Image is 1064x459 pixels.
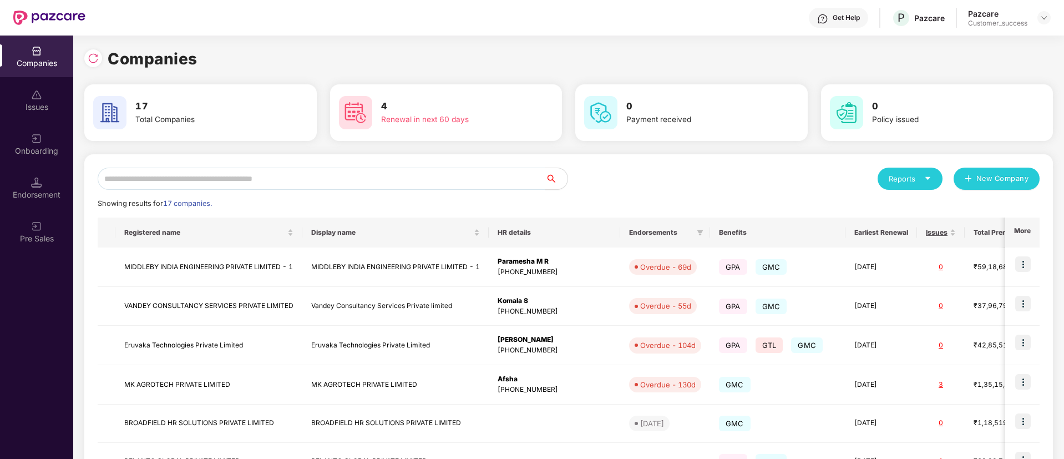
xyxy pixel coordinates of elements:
[845,365,917,405] td: [DATE]
[965,218,1038,248] th: Total Premium
[845,405,917,443] td: [DATE]
[974,380,1029,390] div: ₹1,35,15,875.76
[489,218,620,248] th: HR details
[31,46,42,57] img: svg+xml;base64,PHN2ZyBpZD0iQ29tcGFuaWVzIiB4bWxucz0iaHR0cDovL3d3dy53My5vcmcvMjAwMC9zdmciIHdpZHRoPS...
[302,405,489,443] td: BROADFIELD HR SOLUTIONS PRIVATE LIMITED
[115,365,302,405] td: MK AGROTECH PRIVATE LIMITED
[93,96,126,129] img: svg+xml;base64,PHN2ZyB4bWxucz0iaHR0cDovL3d3dy53My5vcmcvMjAwMC9zdmciIHdpZHRoPSI2MCIgaGVpZ2h0PSI2MC...
[545,174,568,183] span: search
[926,262,956,273] div: 0
[311,228,472,237] span: Display name
[974,340,1029,351] div: ₹42,85,519.76
[898,11,905,24] span: P
[498,256,611,267] div: Paramesha M R
[584,96,617,129] img: svg+xml;base64,PHN2ZyB4bWxucz0iaHR0cDovL3d3dy53My5vcmcvMjAwMC9zdmciIHdpZHRoPSI2MCIgaGVpZ2h0PSI2MC...
[163,199,212,208] span: 17 companies.
[115,248,302,287] td: MIDDLEBY INDIA ENGINEERING PRIVATE LIMITED - 1
[640,418,664,429] div: [DATE]
[845,248,917,287] td: [DATE]
[756,337,783,353] span: GTL
[1015,374,1031,390] img: icon
[302,218,489,248] th: Display name
[1015,335,1031,350] img: icon
[974,418,1029,428] div: ₹1,18,519.2
[872,99,1012,114] h3: 0
[1005,218,1040,248] th: More
[889,173,931,184] div: Reports
[498,296,611,306] div: Komala S
[974,262,1029,273] div: ₹59,18,680.58
[640,300,691,311] div: Overdue - 55d
[88,53,99,64] img: svg+xml;base64,PHN2ZyBpZD0iUmVsb2FkLTMyeDMyIiB4bWxucz0iaHR0cDovL3d3dy53My5vcmcvMjAwMC9zdmciIHdpZH...
[924,175,931,182] span: caret-down
[302,287,489,326] td: Vandey Consultancy Services Private limited
[817,13,828,24] img: svg+xml;base64,PHN2ZyBpZD0iSGVscC0zMngzMiIgeG1sbnM9Imh0dHA6Ly93d3cudzMub3JnLzIwMDAvc3ZnIiB3aWR0aD...
[926,228,948,237] span: Issues
[845,287,917,326] td: [DATE]
[629,228,692,237] span: Endorsements
[498,306,611,317] div: [PHONE_NUMBER]
[756,299,787,314] span: GMC
[640,261,691,273] div: Overdue - 69d
[13,11,85,25] img: New Pazcare Logo
[339,96,372,129] img: svg+xml;base64,PHN2ZyB4bWxucz0iaHR0cDovL3d3dy53My5vcmcvMjAwMC9zdmciIHdpZHRoPSI2MCIgaGVpZ2h0PSI2MC...
[498,374,611,385] div: Afsha
[640,340,696,351] div: Overdue - 104d
[719,377,751,392] span: GMC
[626,114,766,126] div: Payment received
[926,380,956,390] div: 3
[381,114,521,126] div: Renewal in next 60 days
[917,218,965,248] th: Issues
[719,259,747,275] span: GPA
[302,365,489,405] td: MK AGROTECH PRIVATE LIMITED
[845,218,917,248] th: Earliest Renewal
[974,228,1021,237] span: Total Premium
[498,345,611,356] div: [PHONE_NUMBER]
[115,405,302,443] td: BROADFIELD HR SOLUTIONS PRIVATE LIMITED
[974,301,1029,311] div: ₹37,96,798.68
[115,326,302,365] td: Eruvaka Technologies Private Limited
[108,47,197,71] h1: Companies
[115,287,302,326] td: VANDEY CONSULTANCY SERVICES PRIVATE LIMITED
[756,259,787,275] span: GMC
[498,385,611,395] div: [PHONE_NUMBER]
[498,267,611,278] div: [PHONE_NUMBER]
[124,228,285,237] span: Registered name
[1015,296,1031,311] img: icon
[1040,13,1048,22] img: svg+xml;base64,PHN2ZyBpZD0iRHJvcGRvd24tMzJ4MzIiIHhtbG5zPSJodHRwOi8vd3d3LnczLm9yZy8yMDAwL3N2ZyIgd2...
[545,168,568,190] button: search
[845,326,917,365] td: [DATE]
[833,13,860,22] div: Get Help
[31,221,42,232] img: svg+xml;base64,PHN2ZyB3aWR0aD0iMjAiIGhlaWdodD0iMjAiIHZpZXdCb3g9IjAgMCAyMCAyMCIgZmlsbD0ibm9uZSIgeG...
[926,418,956,428] div: 0
[791,337,823,353] span: GMC
[1015,413,1031,429] img: icon
[719,299,747,314] span: GPA
[968,19,1027,28] div: Customer_success
[965,175,972,184] span: plus
[968,8,1027,19] div: Pazcare
[626,99,766,114] h3: 0
[31,133,42,144] img: svg+xml;base64,PHN2ZyB3aWR0aD0iMjAiIGhlaWdodD0iMjAiIHZpZXdCb3g9IjAgMCAyMCAyMCIgZmlsbD0ibm9uZSIgeG...
[695,226,706,239] span: filter
[98,199,212,208] span: Showing results for
[498,335,611,345] div: [PERSON_NAME]
[302,326,489,365] td: Eruvaka Technologies Private Limited
[135,99,275,114] h3: 17
[381,99,521,114] h3: 4
[926,301,956,311] div: 0
[31,177,42,188] img: svg+xml;base64,PHN2ZyB3aWR0aD0iMTQuNSIgaGVpZ2h0PSIxNC41IiB2aWV3Qm94PSIwIDAgMTYgMTYiIGZpbGw9Im5vbm...
[710,218,845,248] th: Benefits
[697,229,703,236] span: filter
[1015,256,1031,272] img: icon
[115,218,302,248] th: Registered name
[830,96,863,129] img: svg+xml;base64,PHN2ZyB4bWxucz0iaHR0cDovL3d3dy53My5vcmcvMjAwMC9zdmciIHdpZHRoPSI2MCIgaGVpZ2h0PSI2MC...
[914,13,945,23] div: Pazcare
[640,379,696,390] div: Overdue - 130d
[302,248,489,287] td: MIDDLEBY INDIA ENGINEERING PRIVATE LIMITED - 1
[872,114,1012,126] div: Policy issued
[135,114,275,126] div: Total Companies
[719,337,747,353] span: GPA
[719,416,751,431] span: GMC
[31,89,42,100] img: svg+xml;base64,PHN2ZyBpZD0iSXNzdWVzX2Rpc2FibGVkIiB4bWxucz0iaHR0cDovL3d3dy53My5vcmcvMjAwMC9zdmciIH...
